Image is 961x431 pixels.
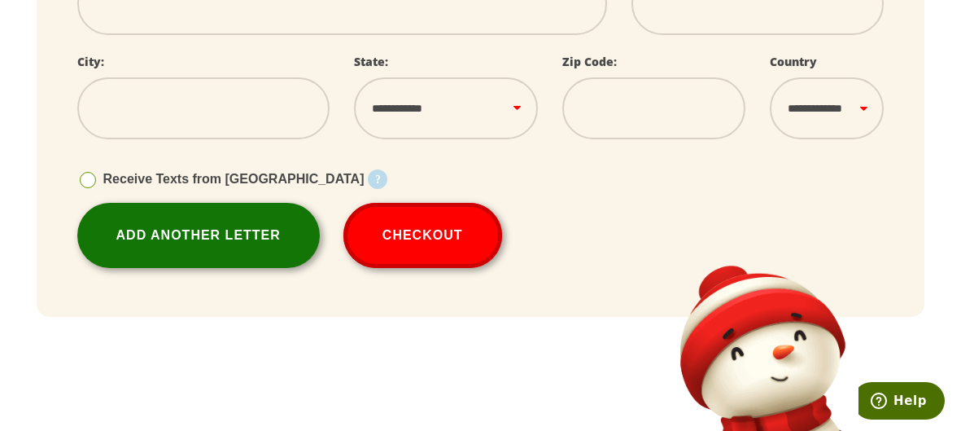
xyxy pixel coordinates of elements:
[354,54,388,69] label: State:
[343,203,502,268] button: Checkout
[858,382,945,423] iframe: Opens a widget where you can find more information
[77,54,104,69] label: City:
[77,203,320,268] a: Add Another Letter
[562,54,617,69] label: Zip Code:
[103,172,365,186] span: Receive Texts from [GEOGRAPHIC_DATA]
[770,54,817,69] label: Country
